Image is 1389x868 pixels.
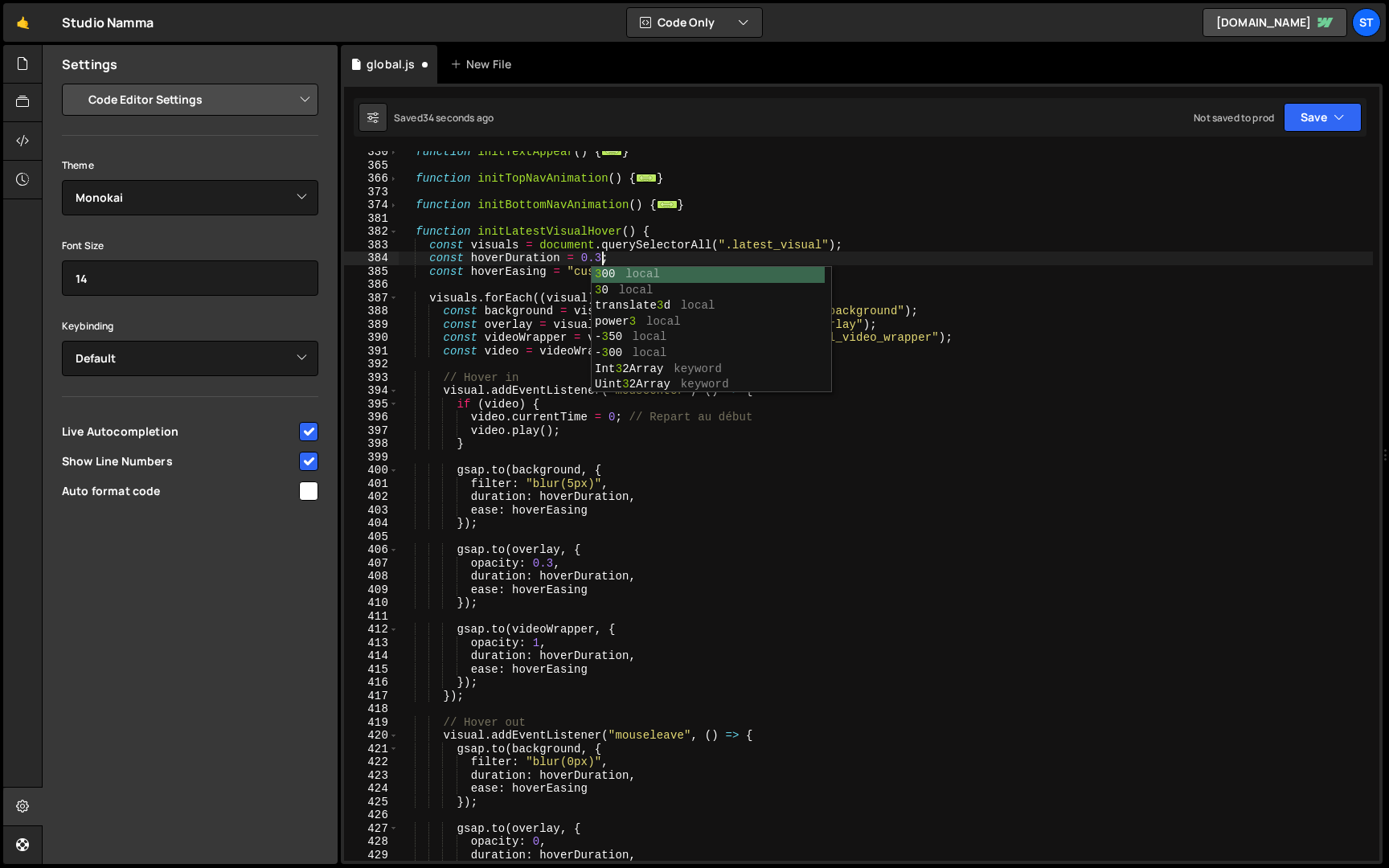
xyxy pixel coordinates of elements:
[344,278,399,292] div: 386
[344,490,399,504] div: 402
[344,517,399,530] div: 404
[344,690,399,703] div: 417
[344,835,399,849] div: 428
[344,358,399,371] div: 392
[344,318,399,332] div: 389
[344,477,399,491] div: 401
[344,583,399,597] div: 409
[344,239,399,252] div: 383
[344,504,399,518] div: 403
[344,796,399,809] div: 425
[62,238,104,254] label: Font Size
[1194,111,1274,125] div: Not saved to prod
[344,292,399,305] div: 387
[62,424,297,440] span: Live Autocompletion
[344,570,399,583] div: 408
[344,809,399,822] div: 426
[344,716,399,730] div: 419
[367,56,415,72] div: global.js
[344,623,399,637] div: 412
[344,265,399,279] div: 385
[344,331,399,345] div: 390
[344,145,399,159] div: 330
[344,769,399,783] div: 423
[344,398,399,411] div: 395
[344,451,399,465] div: 399
[1203,8,1347,37] a: [DOMAIN_NAME]
[344,743,399,756] div: 421
[344,782,399,796] div: 424
[62,483,297,499] span: Auto format code
[344,384,399,398] div: 394
[394,111,494,125] div: Saved
[344,649,399,663] div: 414
[344,411,399,424] div: 396
[636,174,657,182] span: ...
[344,849,399,862] div: 429
[423,111,494,125] div: 34 seconds ago
[344,822,399,836] div: 427
[344,252,399,265] div: 384
[601,147,622,156] span: ...
[344,729,399,743] div: 420
[344,702,399,716] div: 418
[344,159,399,173] div: 365
[344,557,399,571] div: 407
[627,8,762,37] button: Code Only
[344,212,399,226] div: 381
[344,199,399,212] div: 374
[450,56,518,72] div: New File
[1352,8,1381,37] a: St
[344,424,399,438] div: 397
[657,200,678,209] span: ...
[344,663,399,677] div: 415
[344,172,399,186] div: 366
[62,55,117,73] h2: Settings
[344,610,399,624] div: 411
[344,437,399,451] div: 398
[344,543,399,557] div: 406
[344,637,399,650] div: 413
[344,755,399,769] div: 422
[62,13,154,32] div: Studio Namma
[3,3,43,42] a: 🤙
[344,186,399,199] div: 373
[62,453,297,469] span: Show Line Numbers
[62,318,114,334] label: Keybinding
[344,676,399,690] div: 416
[344,596,399,610] div: 410
[344,371,399,385] div: 393
[62,158,94,174] label: Theme
[344,464,399,477] div: 400
[344,530,399,544] div: 405
[344,305,399,318] div: 388
[1284,103,1362,132] button: Save
[344,345,399,358] div: 391
[344,225,399,239] div: 382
